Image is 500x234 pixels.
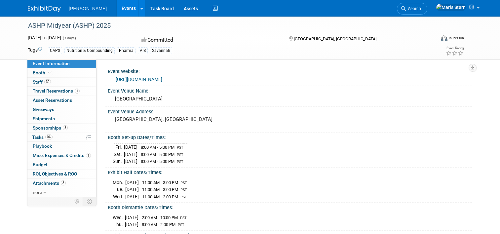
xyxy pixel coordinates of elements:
span: to [41,35,48,40]
a: Search [397,3,427,15]
div: AIS [138,47,148,54]
span: Budget [33,162,48,167]
span: [PERSON_NAME] [69,6,107,11]
div: Booth Dismantle Dates/Times: [108,203,472,211]
td: [DATE] [124,158,137,165]
span: ROI, Objectives & ROO [33,171,77,176]
span: Staff [33,79,51,85]
td: Tags [28,47,42,54]
a: Asset Reservations [27,96,96,105]
a: [URL][DOMAIN_NAME] [116,77,162,82]
span: 11:00 AM - 2:00 PM [142,194,178,199]
span: PST [180,195,187,199]
td: [DATE] [125,193,139,200]
img: Maris Stern [436,4,466,11]
div: Event Venue Name: [108,86,472,94]
div: Event Venue Address: [108,107,472,115]
a: Budget [27,160,96,169]
span: 1 [75,89,80,94]
span: 8:00 AM - 5:00 PM [141,152,174,157]
td: Wed. [113,214,125,221]
span: Event Information [33,61,70,66]
span: PST [178,223,184,227]
span: Booth [33,70,53,75]
img: Format-Inperson.png [441,35,447,41]
a: Attachments8 [27,179,96,188]
span: 5 [63,125,68,130]
span: Tasks [32,135,53,140]
span: 11:00 AM - 3:00 PM [142,187,178,192]
div: [GEOGRAPHIC_DATA] [113,94,467,104]
div: Pharma [117,47,135,54]
div: In-Person [448,36,464,41]
td: [DATE] [125,179,139,186]
td: Fri. [113,144,124,151]
span: Playbook [33,143,52,149]
span: Travel Reservations [33,88,80,94]
span: Misc. Expenses & Credits [33,153,91,158]
span: 8:00 AM - 5:00 PM [141,159,174,164]
div: Nutrition & Compounding [64,47,115,54]
span: Search [406,6,421,11]
a: Sponsorships5 [27,124,96,133]
span: PST [180,181,187,185]
td: Sun. [113,158,124,165]
div: CAPS [48,47,62,54]
span: Shipments [33,116,55,121]
a: Giveaways [27,105,96,114]
div: Committed [139,34,278,46]
span: more [31,190,42,195]
span: (3 days) [62,36,76,40]
td: Toggle Event Tabs [83,197,96,206]
span: PST [177,145,183,150]
span: 2:00 AM - 10:00 PM [142,215,178,220]
div: Exhibit Hall Dates/Times: [108,168,472,176]
a: Staff30 [27,78,96,87]
i: Booth reservation complete [48,71,52,74]
td: Mon. [113,179,125,186]
span: 0% [45,135,53,139]
a: Booth [27,68,96,77]
div: ASHP Midyear (ASHP) 2025 [26,20,427,32]
a: Travel Reservations1 [27,87,96,96]
td: [DATE] [124,144,137,151]
a: Event Information [27,59,96,68]
div: Booth Set-up Dates/Times: [108,133,472,141]
td: [DATE] [125,221,138,228]
span: 8:00 AM - 5:00 PM [141,145,174,150]
pre: [GEOGRAPHIC_DATA], [GEOGRAPHIC_DATA] [115,116,252,122]
span: PST [180,188,187,192]
div: Savannah [150,47,172,54]
a: Tasks0% [27,133,96,142]
td: Wed. [113,193,125,200]
span: [GEOGRAPHIC_DATA], [GEOGRAPHIC_DATA] [294,36,376,41]
span: Giveaways [33,107,54,112]
td: [DATE] [124,151,137,158]
a: more [27,188,96,197]
a: Shipments [27,114,96,123]
span: 11:00 AM - 3:00 PM [142,180,178,185]
span: PST [177,153,183,157]
div: Event Website: [108,66,472,75]
span: 30 [44,79,51,84]
a: Playbook [27,142,96,151]
div: Event Format [400,34,464,44]
a: ROI, Objectives & ROO [27,170,96,178]
span: 8 [61,180,66,185]
span: 8:00 AM - 2:00 PM [142,222,175,227]
span: [DATE] [DATE] [28,35,61,40]
span: PST [180,216,187,220]
span: Attachments [33,180,66,186]
td: [DATE] [125,214,138,221]
td: Tue. [113,186,125,193]
td: [DATE] [125,186,139,193]
td: Personalize Event Tab Strip [71,197,83,206]
a: Misc. Expenses & Credits1 [27,151,96,160]
td: Thu. [113,221,125,228]
span: PST [177,160,183,164]
td: Sat. [113,151,124,158]
img: ExhibitDay [28,6,61,12]
span: 1 [86,153,91,158]
span: Sponsorships [33,125,68,131]
div: Event Rating [446,47,464,50]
